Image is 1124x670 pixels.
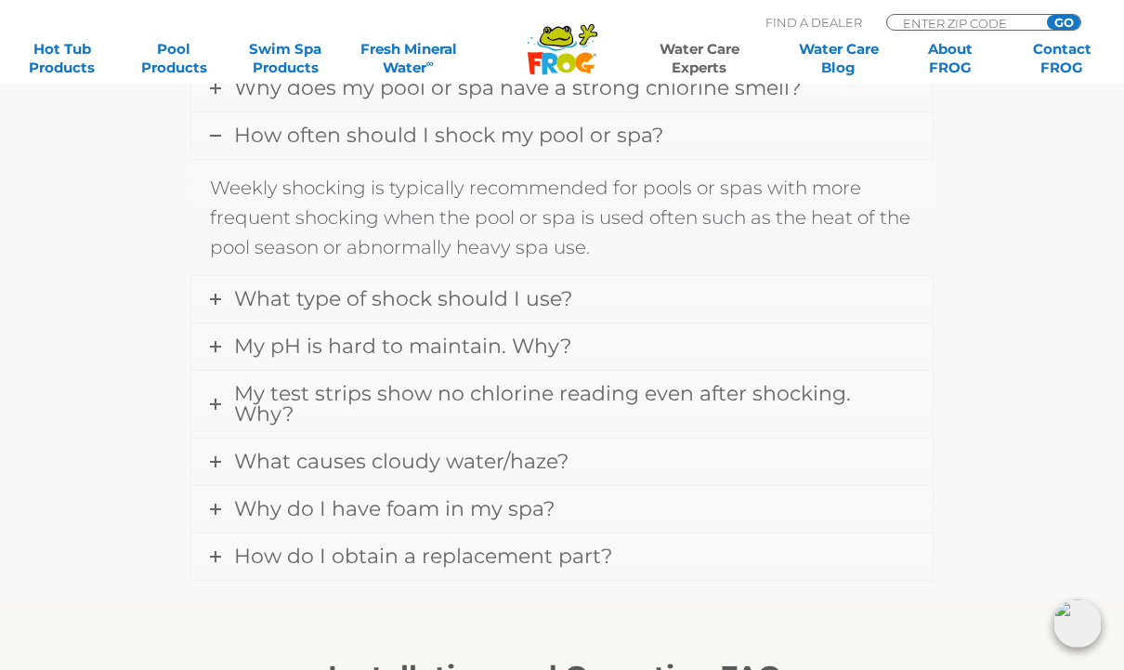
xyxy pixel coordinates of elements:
input: GO [1047,15,1080,30]
span: What type of shock should I use? [234,286,572,311]
a: My test strips show no chlorine reading even after shocking. Why? [191,371,933,438]
a: Hot TubProducts [19,40,106,77]
a: Why does my pool or spa have a strong chlorine smell? [191,65,933,112]
a: What causes cloudy water/haze? [191,439,933,485]
span: My pH is hard to maintain. Why? [234,334,571,359]
a: ContactFROG [1018,40,1105,77]
a: My pH is hard to maintain. Why? [191,323,933,370]
img: openIcon [1053,599,1102,648]
a: How often should I shock my pool or spa? [191,112,933,159]
a: AboutFROG [907,40,994,77]
sup: ∞ [426,57,434,70]
span: Why does my pool or spa have a strong chlorine smell? [234,75,801,100]
a: Swim SpaProducts [242,40,330,77]
a: Fresh MineralWater∞ [354,40,463,77]
a: Water CareBlog [795,40,882,77]
span: How do I obtain a replacement part? [234,544,612,569]
a: PoolProducts [130,40,217,77]
span: My test strips show no chlorine reading even after shocking. Why? [234,381,851,427]
p: Weekly shocking is typically recommended for pools or spas with more frequent shocking when the p... [210,173,914,262]
input: Zip Code Form [901,15,1026,31]
a: Water CareExperts [629,40,770,77]
a: Why do I have foam in my spa? [191,486,933,532]
a: How do I obtain a replacement part? [191,533,933,580]
a: What type of shock should I use? [191,276,933,322]
span: How often should I shock my pool or spa? [234,123,663,148]
span: What causes cloudy water/haze? [234,449,569,474]
span: Why do I have foam in my spa? [234,496,555,521]
p: Find A Dealer [765,14,862,31]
